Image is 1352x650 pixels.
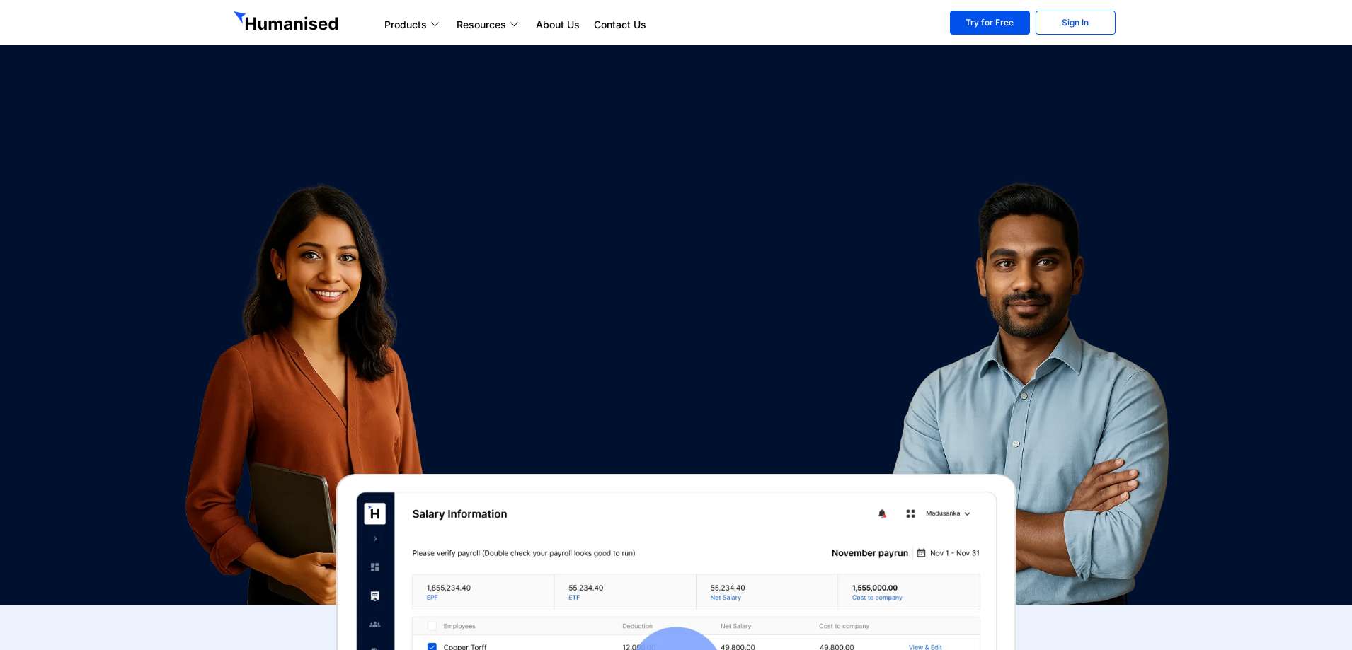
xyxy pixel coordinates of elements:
a: About Us [529,16,587,33]
a: Sign In [1036,11,1116,35]
img: GetHumanised Logo [234,11,341,34]
a: Products [377,16,449,33]
a: Resources [449,16,529,33]
a: Contact Us [587,16,653,33]
a: Try for Free [950,11,1030,35]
